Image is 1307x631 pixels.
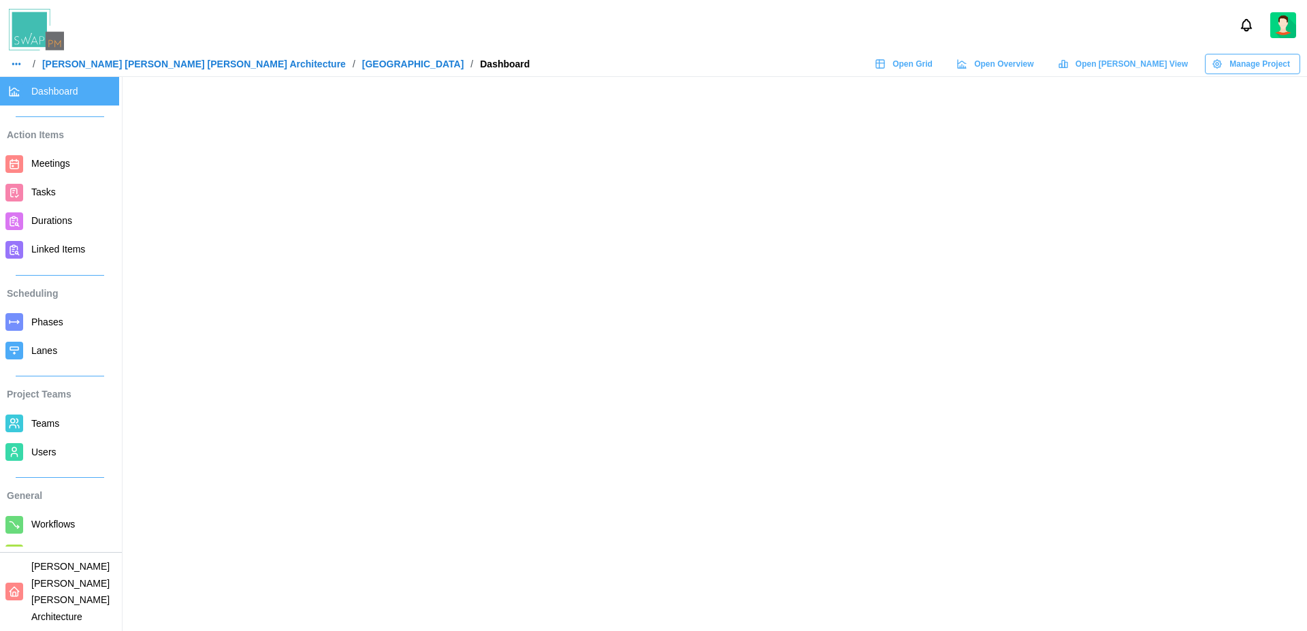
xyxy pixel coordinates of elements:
[1235,14,1258,37] button: Notifications
[950,54,1044,74] a: Open Overview
[31,418,59,429] span: Teams
[9,9,64,50] img: Swap PM Logo
[1051,54,1198,74] a: Open [PERSON_NAME] View
[42,59,346,69] a: [PERSON_NAME] [PERSON_NAME] [PERSON_NAME] Architecture
[1205,54,1300,74] button: Manage Project
[31,519,75,530] span: Workflows
[31,215,72,226] span: Durations
[1270,12,1296,38] a: Zulqarnain Khalil
[470,59,473,69] div: /
[33,59,35,69] div: /
[353,59,355,69] div: /
[868,54,943,74] a: Open Grid
[892,54,933,74] span: Open Grid
[31,345,57,356] span: Lanes
[31,561,110,622] span: [PERSON_NAME] [PERSON_NAME] [PERSON_NAME] Architecture
[1229,54,1290,74] span: Manage Project
[31,86,78,97] span: Dashboard
[1270,12,1296,38] img: 2Q==
[362,59,464,69] a: [GEOGRAPHIC_DATA]
[31,187,56,197] span: Tasks
[480,59,530,69] div: Dashboard
[31,244,85,255] span: Linked Items
[31,158,70,169] span: Meetings
[1076,54,1188,74] span: Open [PERSON_NAME] View
[31,317,63,327] span: Phases
[31,447,57,457] span: Users
[974,54,1033,74] span: Open Overview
